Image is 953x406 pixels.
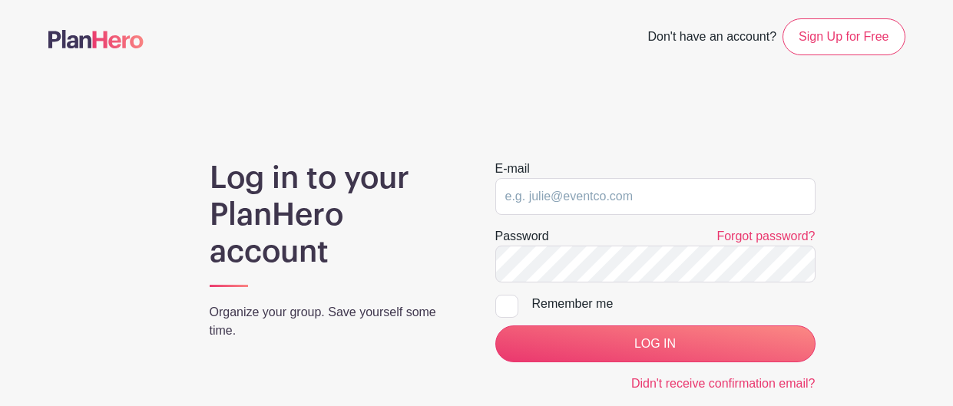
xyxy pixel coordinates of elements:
span: Don't have an account? [647,21,776,55]
label: E-mail [495,160,530,178]
p: Organize your group. Save yourself some time. [210,303,458,340]
div: Remember me [532,295,816,313]
label: Password [495,227,549,246]
a: Didn't receive confirmation email? [631,377,816,390]
img: logo-507f7623f17ff9eddc593b1ce0a138ce2505c220e1c5a4e2b4648c50719b7d32.svg [48,30,144,48]
h1: Log in to your PlanHero account [210,160,458,270]
input: e.g. julie@eventco.com [495,178,816,215]
input: LOG IN [495,325,816,362]
a: Forgot password? [716,229,815,243]
a: Sign Up for Free [783,18,905,55]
